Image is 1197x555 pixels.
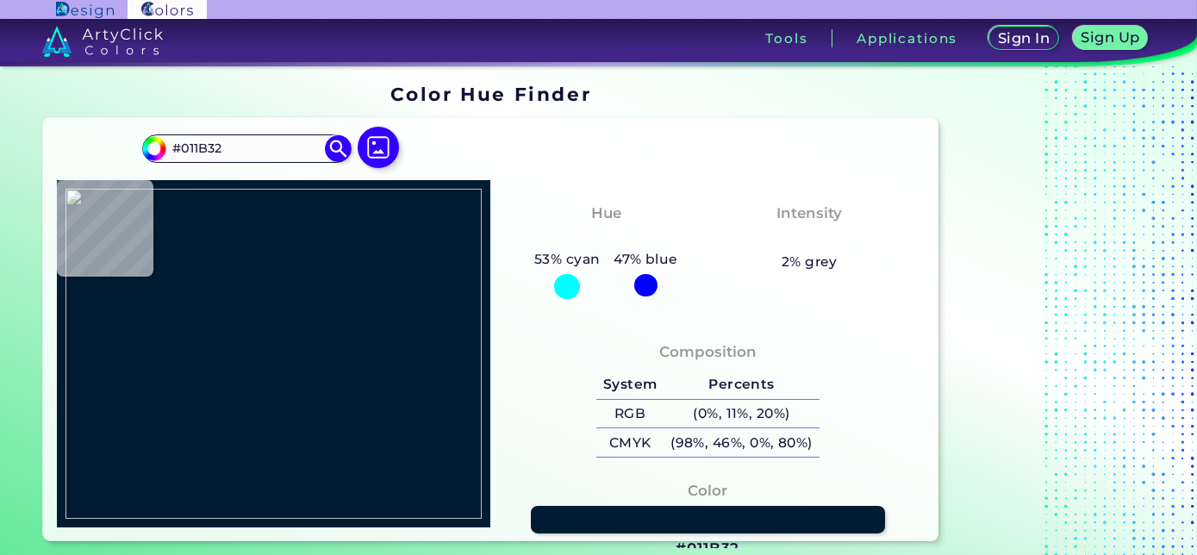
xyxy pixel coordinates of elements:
a: Sign Up [1076,28,1144,49]
h3: Vibrant [772,228,847,248]
img: logo_artyclick_colors_white.svg [42,26,164,57]
h5: 2% grey [782,251,838,273]
h4: Intensity [776,201,842,226]
iframe: Advertisement [945,78,1161,548]
h5: 47% blue [607,248,684,271]
h5: CMYK [596,428,664,457]
h5: Sign In [1001,32,1047,45]
input: type color.. [166,137,327,160]
h4: Composition [659,340,757,365]
h4: Hue [591,201,621,226]
a: Sign In [992,28,1055,49]
img: icon picture [358,127,399,168]
h3: Applications [857,32,957,45]
img: icon search [325,135,351,161]
h4: Color [688,478,727,503]
h5: RGB [596,400,664,428]
h3: Tools [765,32,807,45]
h5: (98%, 46%, 0%, 80%) [664,428,819,457]
h5: Percents [664,371,819,399]
h1: Color Hue Finder [390,81,591,107]
img: ArtyClick Design logo [56,2,114,18]
h5: System [596,371,664,399]
h3: Cyan-Blue [558,228,655,248]
img: ea209e75-a661-4b33-b6dd-81988a0d422e [65,189,483,519]
h5: 53% cyan [527,248,607,271]
h5: (0%, 11%, 20%) [664,400,819,428]
h5: Sign Up [1084,31,1138,44]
